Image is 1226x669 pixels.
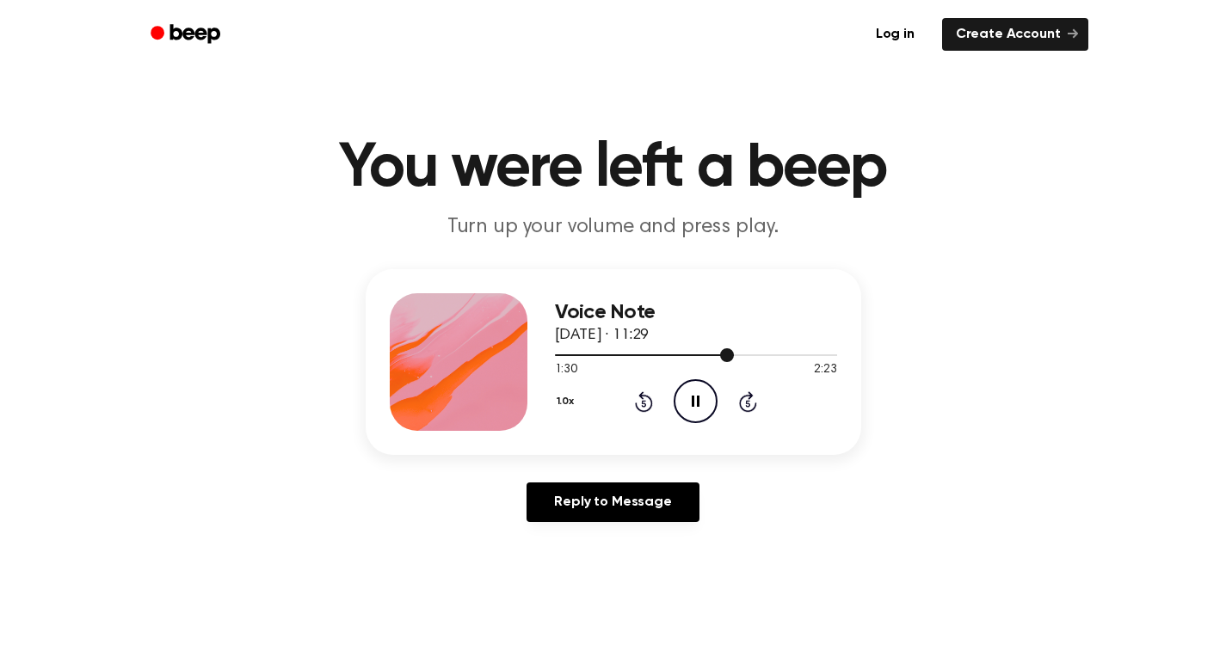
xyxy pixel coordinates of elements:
[139,18,236,52] a: Beep
[283,213,944,242] p: Turn up your volume and press play.
[555,361,577,379] span: 1:30
[555,328,650,343] span: [DATE] · 11:29
[173,138,1054,199] h1: You were left a beep
[942,18,1088,51] a: Create Account
[814,361,836,379] span: 2:23
[555,387,581,416] button: 1.0x
[527,482,699,522] a: Reply to Message
[859,15,932,54] a: Log in
[555,301,837,324] h3: Voice Note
